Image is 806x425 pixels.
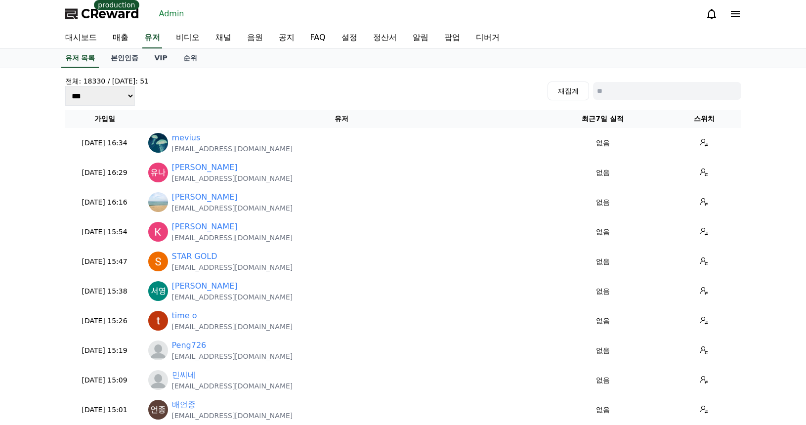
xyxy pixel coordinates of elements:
a: 알림 [405,28,436,48]
img: https://lh3.googleusercontent.com/a/ACg8ocLuiSxBEPEaIAL0fhR7U4Wblg9OVzo_6jBALvoBEfHf9IuS4w=s96-c [148,163,168,182]
a: 채널 [208,28,239,48]
a: Home [3,313,65,338]
a: 유저 [142,28,162,48]
p: 없음 [543,316,663,326]
th: 스위치 [667,110,741,128]
p: [EMAIL_ADDRESS][DOMAIN_NAME] [172,292,293,302]
a: 팝업 [436,28,468,48]
h4: 전체: 18330 / [DATE]: 51 [65,76,149,86]
a: 설정 [334,28,365,48]
a: Messages [65,313,127,338]
img: profile_blank.webp [148,370,168,390]
p: [DATE] 16:34 [69,138,140,148]
a: [PERSON_NAME] [172,191,238,203]
p: [EMAIL_ADDRESS][DOMAIN_NAME] [172,262,293,272]
img: http://k.kakaocdn.net/dn/Buv1M/btsISJgnHKR/VWtrDcyuyGtd32kkCqhg6k/img_640x640.jpg [148,192,168,212]
a: mevius [172,132,201,144]
a: [PERSON_NAME] [172,162,238,173]
img: https://lh3.googleusercontent.com/a/ACg8ocJamBDgt6HCbXO1N_48p4Qx7EpgaVCb6l1mD_8WU0KxfC1L9g=s96-c [148,252,168,271]
p: [DATE] 15:38 [69,286,140,297]
span: Settings [146,328,170,336]
p: [EMAIL_ADDRESS][DOMAIN_NAME] [172,233,293,243]
a: CReward [65,6,139,22]
a: 비디오 [168,28,208,48]
p: 없음 [543,345,663,356]
p: [DATE] 15:26 [69,316,140,326]
a: 순위 [175,49,205,68]
p: 없음 [543,227,663,237]
th: 최근7일 실적 [539,110,667,128]
span: Home [25,328,42,336]
p: [EMAIL_ADDRESS][DOMAIN_NAME] [172,322,293,332]
p: 없음 [543,405,663,415]
p: [DATE] 15:54 [69,227,140,237]
span: Messages [82,329,111,337]
img: profile_blank.webp [148,340,168,360]
img: https://lh3.googleusercontent.com/a/ACg8ocJ9smIJ8iJDGOYwwM3ZuUzdw0x6jwHUAbjzKlGmawPjcwzBgg=s96-c [148,400,168,420]
a: Peng726 [172,340,207,351]
a: Settings [127,313,190,338]
p: 없음 [543,197,663,208]
a: Admin [155,6,188,22]
a: 매출 [105,28,136,48]
p: [DATE] 15:09 [69,375,140,385]
p: 없음 [543,286,663,297]
th: 가입일 [65,110,144,128]
p: [DATE] 15:01 [69,405,140,415]
a: VIP [146,49,175,68]
p: 없음 [543,138,663,148]
a: [PERSON_NAME] [172,280,238,292]
p: [EMAIL_ADDRESS][DOMAIN_NAME] [172,144,293,154]
a: 대시보드 [57,28,105,48]
a: 유저 목록 [61,49,99,68]
p: 없음 [543,375,663,385]
p: [DATE] 15:19 [69,345,140,356]
img: https://lh3.googleusercontent.com/a/ACg8ocJKpOBJ9N8xsAgiRR7UCq2c5rRTJp3xV-PfsDXjP1N-4VcygA=s96-c [148,311,168,331]
button: 재집계 [548,82,589,100]
a: 민씨네 [172,369,196,381]
p: [EMAIL_ADDRESS][DOMAIN_NAME] [172,173,293,183]
a: 음원 [239,28,271,48]
img: https://lh3.googleusercontent.com/a/ACg8ocJrJ2PdZXywxTvgGLUh5FNLdt9nih7tah83vfGdw1SKBTeCIg=s96-c [148,222,168,242]
a: [PERSON_NAME] [172,221,238,233]
a: 본인인증 [103,49,146,68]
a: 디버거 [468,28,508,48]
img: https://lh3.googleusercontent.com/a/ACg8ocIZk3rA7McuMy3I5X6NCKfY4cV6xB9GKqK_zAaAgwcKUcg4pA=s96-c [148,281,168,301]
p: [EMAIL_ADDRESS][DOMAIN_NAME] [172,203,293,213]
p: [EMAIL_ADDRESS][DOMAIN_NAME] [172,411,293,421]
a: time o [172,310,197,322]
p: [DATE] 16:29 [69,168,140,178]
p: [DATE] 15:47 [69,256,140,267]
p: 없음 [543,168,663,178]
a: 정산서 [365,28,405,48]
a: 공지 [271,28,302,48]
p: 없음 [543,256,663,267]
th: 유저 [144,110,539,128]
a: 배언종 [172,399,196,411]
p: [EMAIL_ADDRESS][DOMAIN_NAME] [172,381,293,391]
a: STAR GOLD [172,251,217,262]
span: CReward [81,6,139,22]
a: FAQ [302,28,334,48]
img: https://lh3.googleusercontent.com/a/ACg8ocJ8dld0BrpVo3QNfGUabplSEQRco8cJ-vVx1wRqALW4VcV0LvU=s96-c [148,133,168,153]
p: [EMAIL_ADDRESS][DOMAIN_NAME] [172,351,293,361]
p: [DATE] 16:16 [69,197,140,208]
